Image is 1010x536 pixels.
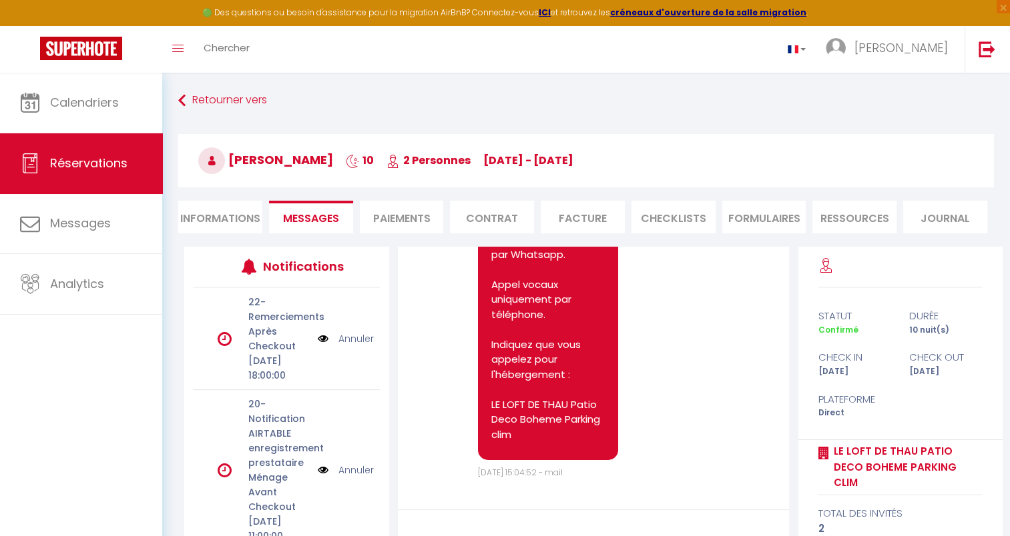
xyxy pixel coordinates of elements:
[903,201,987,233] li: Journal
[816,26,965,73] a: ... [PERSON_NAME]
[263,251,341,281] h3: Notifications
[346,153,374,168] span: 10
[632,201,716,233] li: CHECKLISTS
[50,94,119,111] span: Calendriers
[483,153,573,168] span: [DATE] - [DATE]
[812,201,897,233] li: Ressources
[478,467,563,478] span: [DATE] 15:04:52 - mail
[854,39,948,56] span: [PERSON_NAME]
[40,37,122,60] img: Super Booking
[198,151,333,168] span: [PERSON_NAME]
[248,353,309,383] p: [DATE] 18:00:00
[178,201,262,233] li: Informations
[50,275,104,292] span: Analytics
[979,41,995,57] img: logout
[810,308,901,324] div: statut
[338,331,374,346] a: Annuler
[829,443,982,491] a: LE LOFT DE THAU Patio Deco Boheme Parking clim
[387,153,471,168] span: 2 Personnes
[810,391,901,407] div: Plateforme
[283,211,339,226] span: Messages
[901,308,991,324] div: durée
[204,41,250,55] span: Chercher
[450,201,534,233] li: Contrat
[810,407,901,419] div: Direct
[539,7,551,18] a: ICI
[810,349,901,365] div: check in
[318,331,328,346] img: NO IMAGE
[610,7,806,18] a: créneaux d'ouverture de la salle migration
[50,215,111,231] span: Messages
[248,397,309,514] p: 20-Notification AIRTABLE enregistrement prestataire Ménage Avant Checkout
[722,201,806,233] li: FORMULAIRES
[318,463,328,477] img: NO IMAGE
[826,38,846,58] img: ...
[541,201,625,233] li: Facture
[50,155,128,171] span: Réservations
[818,324,858,335] span: Confirmé
[491,52,605,442] p: [PERSON_NAME] Equipe d'accueil 7 jours sur 7 de 9h à 21h au [PHONE_NUMBER] De 9h à 23h par SMS et...
[11,5,51,45] button: Ouvrir le widget de chat LiveChat
[901,324,991,337] div: 10 nuit(s)
[338,463,374,477] a: Annuler
[248,295,309,353] p: 22-Remerciements Après Checkout
[360,201,444,233] li: Paiements
[901,365,991,378] div: [DATE]
[178,89,994,113] a: Retourner vers
[194,26,260,73] a: Chercher
[901,349,991,365] div: check out
[818,505,982,521] div: total des invités
[810,365,901,378] div: [DATE]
